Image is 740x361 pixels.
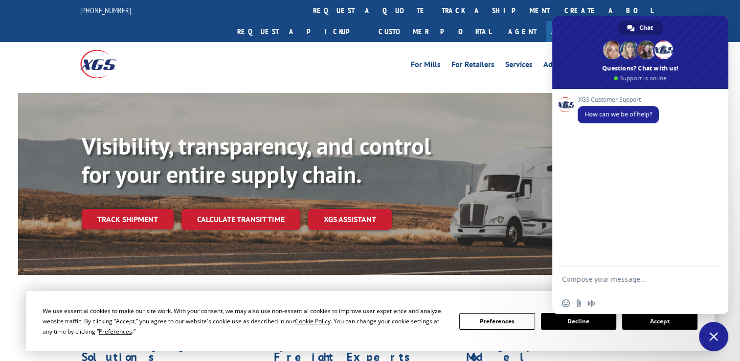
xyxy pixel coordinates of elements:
a: Request a pickup [230,21,371,42]
a: Agent [498,21,546,42]
span: How can we be of help? [584,110,652,118]
button: Accept [622,313,697,330]
span: Insert an emoji [562,299,570,307]
a: Advantages [543,61,583,71]
a: For Mills [411,61,441,71]
a: Track shipment [82,209,174,229]
a: Calculate transit time [181,209,300,230]
span: Audio message [587,299,595,307]
span: Cookie Policy [295,317,331,325]
span: Send a file [575,299,583,307]
span: XGS Customer Support [578,96,659,103]
button: Decline [541,313,616,330]
span: Chat [639,21,653,35]
a: Customer Portal [371,21,498,42]
a: XGS ASSISTANT [308,209,392,230]
textarea: Compose your message... [562,275,697,293]
a: Join Our Team [546,21,660,42]
div: Chat [618,21,663,35]
a: For Retailers [451,61,494,71]
div: We use essential cookies to make our site work. With your consent, we may also use non-essential ... [43,306,448,337]
span: Preferences [99,327,132,336]
a: Services [505,61,533,71]
a: [PHONE_NUMBER] [80,5,131,15]
div: Cookie Consent Prompt [26,291,715,351]
div: Close chat [699,322,728,351]
button: Preferences [459,313,535,330]
b: Visibility, transparency, and control for your entire supply chain. [82,131,431,189]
